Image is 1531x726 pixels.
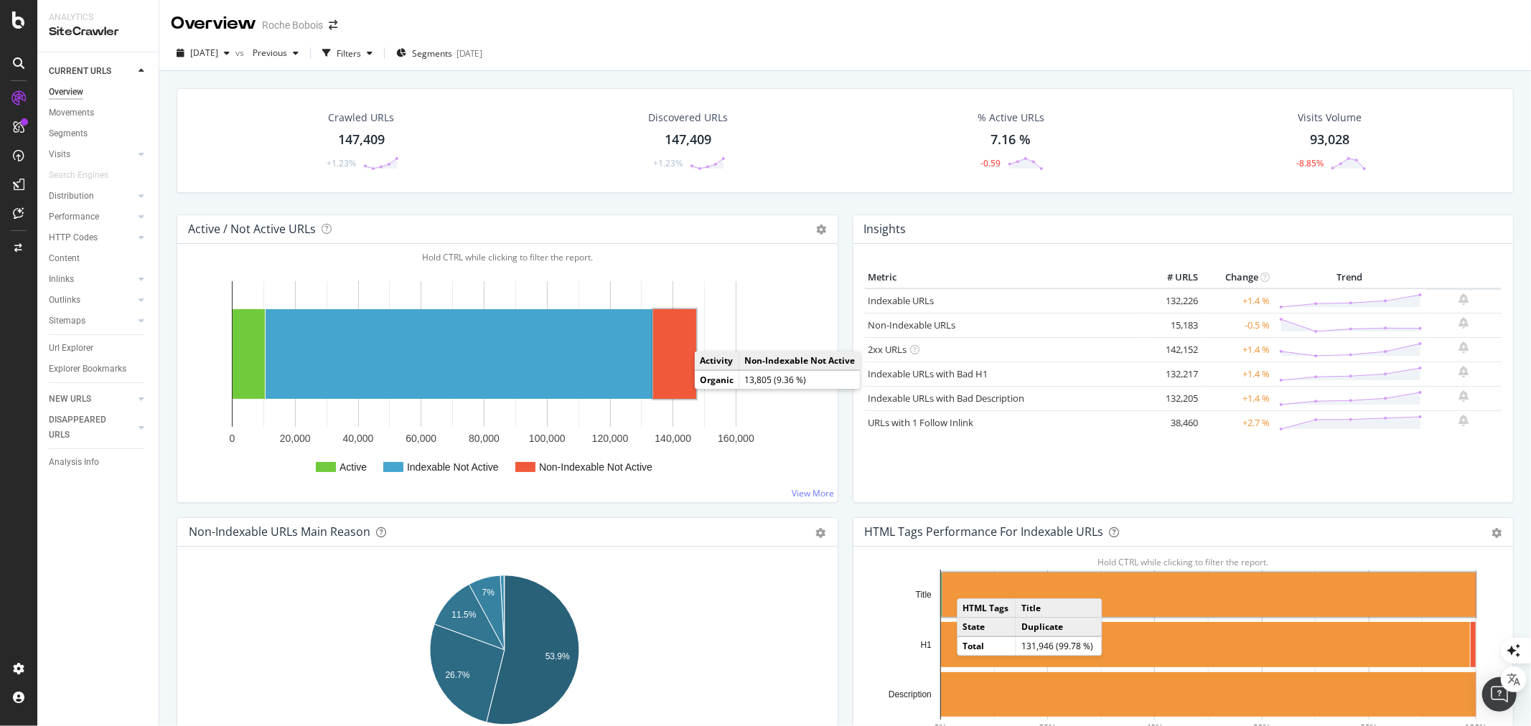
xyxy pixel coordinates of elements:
div: gear [1492,528,1502,538]
div: 7.16 % [991,131,1031,149]
text: 40,000 [343,433,374,444]
div: Distribution [49,189,94,204]
div: NEW URLS [49,392,91,407]
td: State [958,618,1016,637]
td: 13,805 (9.36 %) [739,371,861,390]
a: 2xx URLs [868,343,907,356]
a: Performance [49,209,134,225]
div: bell-plus [1459,293,1469,305]
div: bell-plus [1459,366,1469,377]
text: 120,000 [592,433,629,444]
text: 80,000 [469,433,500,444]
td: Title [1016,599,1101,618]
a: Inlinks [49,272,134,287]
a: Analysis Info [49,455,149,470]
button: Filters [317,42,378,65]
text: Title [915,590,932,600]
a: DISAPPEARED URLS [49,412,134,443]
svg: A chart. [189,267,820,491]
td: 132,205 [1144,386,1202,410]
text: 7% [482,588,495,598]
div: Overview [171,11,256,36]
div: Search Engines [49,168,108,183]
text: 140,000 [655,433,691,444]
text: 53.9% [546,651,570,661]
text: 100,000 [529,433,566,444]
th: Change [1202,267,1273,288]
a: Outlinks [49,293,134,308]
a: Segments [49,126,149,141]
div: Content [49,251,80,266]
button: Segments[DATE] [390,42,488,65]
i: Options [817,225,827,235]
div: Discovered URLs [648,110,728,125]
div: -8.85% [1296,157,1324,169]
td: +2.7 % [1202,410,1273,435]
td: +1.4 % [1202,288,1273,313]
div: bell-plus [1459,341,1469,353]
div: Performance [49,209,99,225]
h4: Active / Not Active URLs [188,220,316,239]
div: SiteCrawler [49,24,147,40]
td: 142,152 [1144,337,1202,362]
text: H1 [920,640,932,650]
div: -0.59 [980,157,1001,169]
h4: Insights [864,220,907,239]
a: Content [49,251,149,266]
td: -0.5 % [1202,313,1273,337]
text: Non-Indexable Not Active [539,461,652,473]
a: View More [792,487,835,499]
text: 11.5% [451,610,476,620]
div: Roche Bobois [262,18,323,32]
div: Outlinks [49,293,80,308]
div: bell-plus [1459,317,1469,329]
text: Description [888,689,931,699]
a: HTTP Codes [49,230,134,245]
button: [DATE] [171,42,235,65]
text: 20,000 [280,433,311,444]
div: Crawled URLs [328,110,394,125]
div: Open Intercom Messenger [1482,677,1517,712]
a: Distribution [49,189,134,204]
a: Search Engines [49,168,123,183]
text: 0 [230,433,235,444]
div: Analytics [49,11,147,24]
td: Non-Indexable Not Active [739,352,861,370]
td: Organic [695,371,739,390]
text: Active [340,461,367,473]
div: Filters [337,47,361,60]
div: 93,028 [1311,131,1350,149]
td: 15,183 [1144,313,1202,337]
a: Indexable URLs [868,294,935,307]
div: bell-plus [1459,390,1469,402]
td: Total [958,636,1016,655]
td: 131,946 (99.78 %) [1016,636,1101,655]
a: Overview [49,85,149,100]
div: Overview [49,85,83,100]
div: % Active URLs [978,110,1044,125]
div: +1.23% [327,157,356,169]
a: CURRENT URLS [49,64,134,79]
div: [DATE] [457,47,482,60]
th: Trend [1273,267,1426,288]
div: Explorer Bookmarks [49,362,126,377]
div: CURRENT URLS [49,64,111,79]
text: 60,000 [406,433,436,444]
a: Movements [49,105,149,121]
text: 160,000 [718,433,754,444]
a: NEW URLS [49,392,134,407]
div: bell-plus [1459,415,1469,426]
div: Url Explorer [49,341,93,356]
td: +1.4 % [1202,386,1273,410]
td: HTML Tags [958,599,1016,618]
div: 147,409 [338,131,385,149]
div: Sitemaps [49,313,85,329]
a: Indexable URLs with Bad H1 [868,367,988,380]
a: Url Explorer [49,341,149,356]
td: +1.4 % [1202,337,1273,362]
td: Activity [695,352,739,370]
td: +1.4 % [1202,362,1273,386]
span: Hold CTRL while clicking to filter the report. [422,251,593,263]
text: Indexable Not Active [407,461,499,473]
